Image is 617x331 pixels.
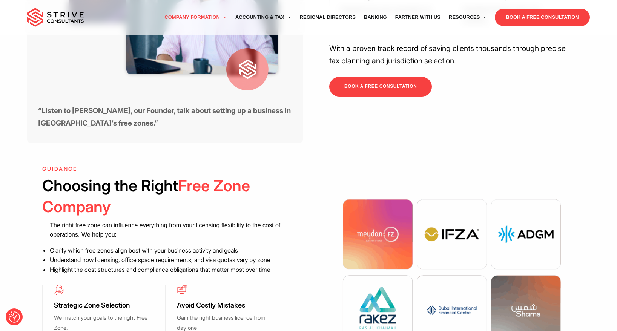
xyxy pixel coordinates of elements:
[296,7,360,28] a: Regional Directors
[27,8,84,27] img: main-logo.svg
[226,48,269,90] img: strive logo
[54,301,153,310] h3: Strategic Zone Selection
[360,7,391,28] a: Banking
[50,221,288,275] ul: The right free zone can influence everything from your licensing flexibility to the cost of opera...
[391,7,445,28] a: Partner with Us
[50,255,288,265] li: Understand how licensing, office space requirements, and visa quotas vary by zone
[495,9,589,26] a: BOOK A FREE CONSULTATION
[42,166,288,172] h6: Guidance
[160,7,231,28] a: Company Formation
[9,311,20,323] button: Consent Preferences
[329,42,575,67] p: With a proven track record of saving clients thousands through precise tax planning and jurisdict...
[231,7,296,28] a: Accounting & Tax
[329,77,432,96] a: BOOK A FREE CONSULTATION
[445,7,491,28] a: Resources
[50,265,288,275] li: Highlight the cost structures and compliance obligations that matter most over time
[177,301,276,310] h3: Avoid Costly Mistakes
[9,311,20,323] img: Revisit consent button
[38,106,291,128] strong: “Listen to [PERSON_NAME], our Founder, talk about setting up a business in [GEOGRAPHIC_DATA]’s fr...
[42,175,288,218] h2: Choosing the Right
[42,176,250,216] span: Free Zone Company
[50,246,288,256] li: Clarify which free zones align best with your business activity and goals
